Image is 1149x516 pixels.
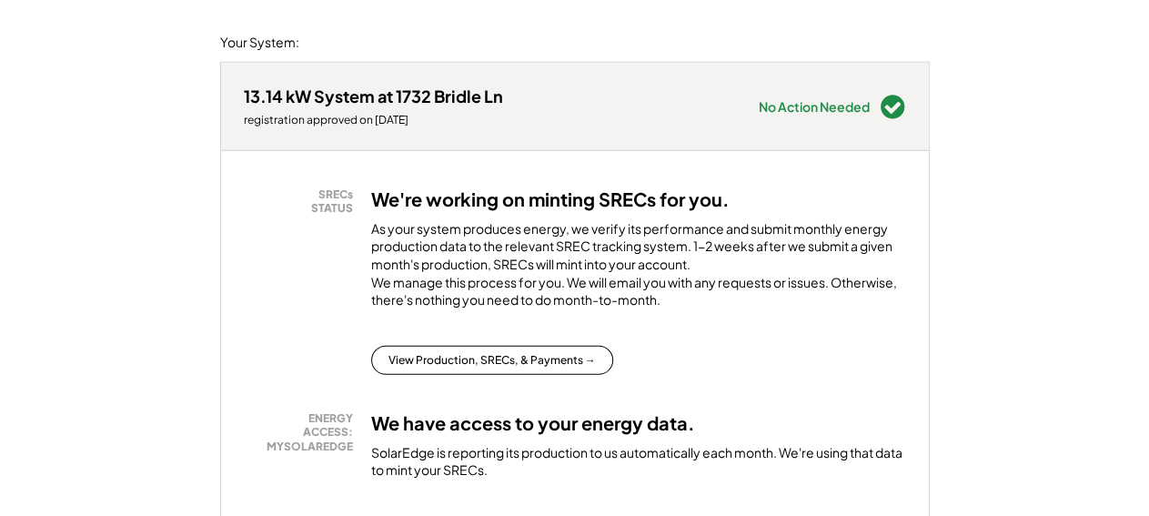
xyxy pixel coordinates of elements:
div: As your system produces energy, we verify its performance and submit monthly energy production da... [371,220,906,319]
div: 13.14 kW System at 1732 Bridle Ln [244,86,503,106]
button: View Production, SRECs, & Payments → [371,346,613,375]
h3: We have access to your energy data. [371,411,695,435]
div: No Action Needed [759,100,870,113]
h3: We're working on minting SRECs for you. [371,187,730,211]
div: registration approved on [DATE] [244,113,503,127]
div: SRECs STATUS [253,187,353,216]
div: ENERGY ACCESS: MYSOLAREDGE [253,411,353,454]
div: SolarEdge is reporting its production to us automatically each month. We're using that data to mi... [371,444,906,480]
div: Your System: [220,34,299,52]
